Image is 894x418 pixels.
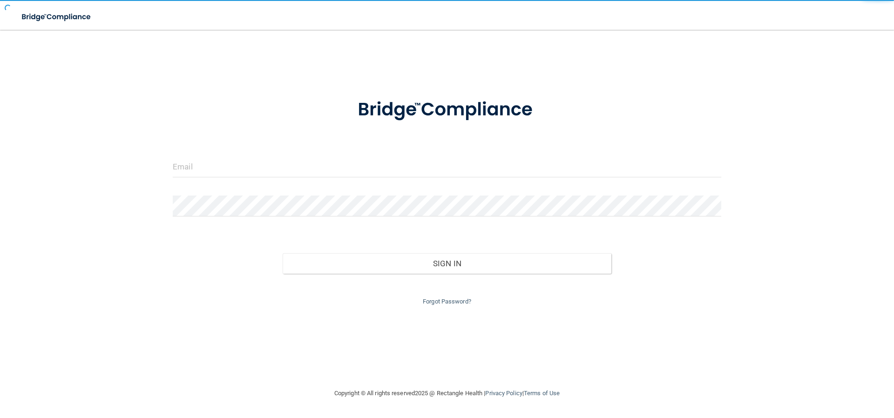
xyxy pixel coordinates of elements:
a: Forgot Password? [423,298,471,305]
a: Terms of Use [524,390,560,397]
input: Email [173,156,721,177]
img: bridge_compliance_login_screen.278c3ca4.svg [339,86,555,134]
img: bridge_compliance_login_screen.278c3ca4.svg [14,7,100,27]
div: Copyright © All rights reserved 2025 @ Rectangle Health | | [277,378,617,408]
a: Privacy Policy [485,390,522,397]
button: Sign In [283,253,612,274]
